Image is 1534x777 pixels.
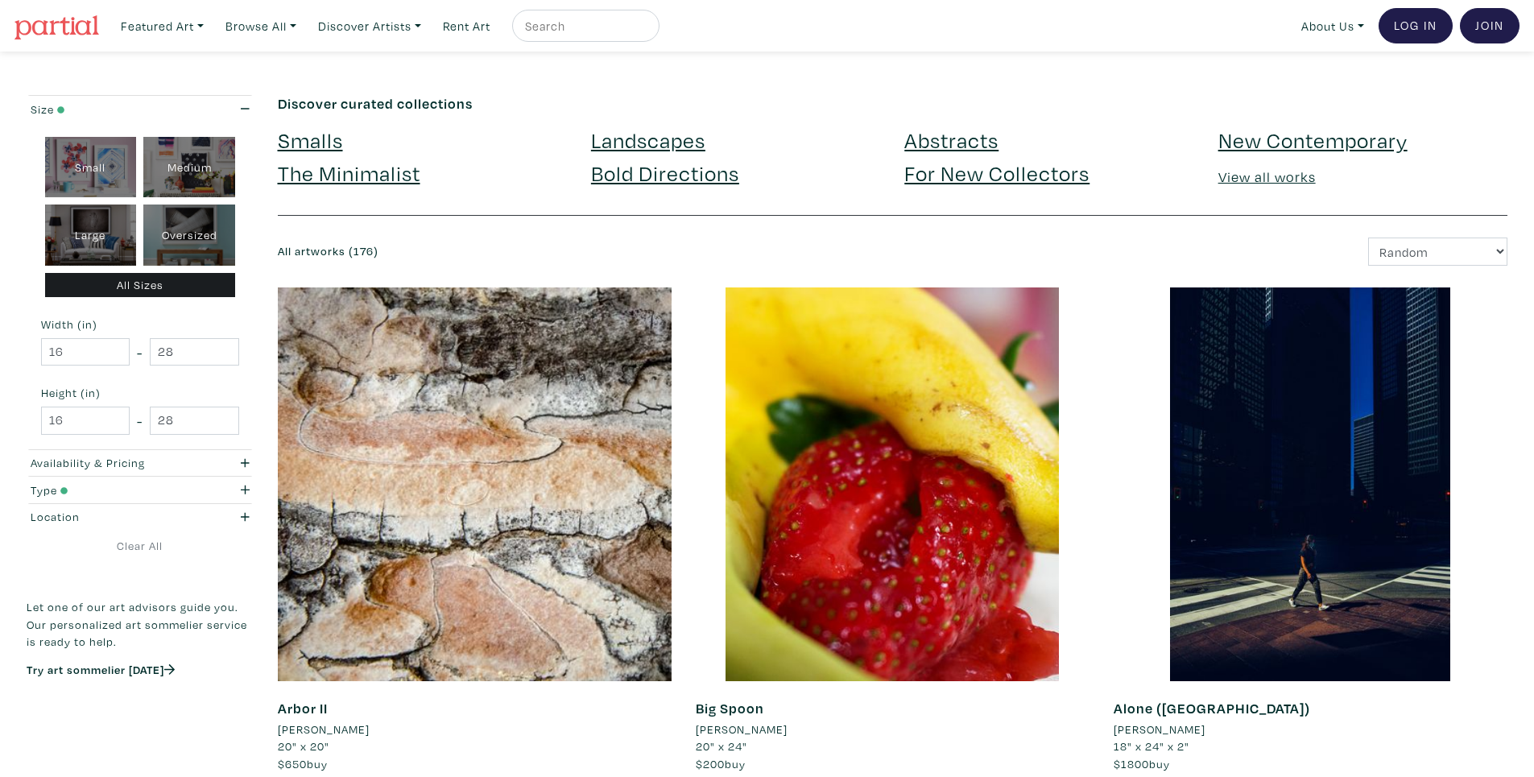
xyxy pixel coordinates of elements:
span: - [137,410,143,432]
a: Bold Directions [591,159,739,187]
a: New Contemporary [1218,126,1408,154]
div: Location [31,508,189,526]
span: buy [278,756,328,771]
li: [PERSON_NAME] [1114,721,1205,738]
span: buy [696,756,746,771]
iframe: Customer reviews powered by Trustpilot [27,694,254,728]
a: Landscapes [591,126,705,154]
small: Height (in) [41,387,239,399]
span: $650 [278,756,307,771]
a: Browse All [218,10,304,43]
div: Oversized [143,205,235,266]
div: Medium [143,137,235,198]
div: Size [31,101,189,118]
li: [PERSON_NAME] [696,721,788,738]
a: Smalls [278,126,343,154]
h6: All artworks (176) [278,245,881,258]
a: [PERSON_NAME] [1114,721,1507,738]
small: Width (in) [41,319,239,330]
a: For New Collectors [904,159,1090,187]
div: Large [45,205,137,266]
button: Availability & Pricing [27,450,254,477]
button: Size [27,96,254,122]
a: Featured Art [114,10,211,43]
a: Try art sommelier [DATE] [27,662,175,677]
span: 18" x 24" x 2" [1114,738,1189,754]
a: [PERSON_NAME] [278,721,672,738]
button: Location [27,504,254,531]
div: All Sizes [45,273,236,298]
a: Abstracts [904,126,999,154]
a: Big Spoon [696,699,764,717]
span: 20" x 20" [278,738,329,754]
span: $1800 [1114,756,1149,771]
div: Availability & Pricing [31,454,189,472]
input: Search [523,16,644,36]
a: About Us [1294,10,1371,43]
div: Type [31,481,189,499]
a: Discover Artists [311,10,428,43]
button: Type [27,477,254,503]
a: Join [1460,8,1520,43]
a: View all works [1218,167,1316,186]
span: 20" x 24" [696,738,747,754]
a: [PERSON_NAME] [696,721,1090,738]
a: Arbor II [278,699,328,717]
span: $200 [696,756,725,771]
span: buy [1114,756,1170,771]
a: The Minimalist [278,159,420,187]
li: [PERSON_NAME] [278,721,370,738]
p: Let one of our art advisors guide you. Our personalized art sommelier service is ready to help. [27,598,254,651]
div: Small [45,137,137,198]
a: Log In [1379,8,1453,43]
h6: Discover curated collections [278,95,1508,113]
a: Clear All [27,537,254,555]
span: - [137,341,143,363]
a: Alone ([GEOGRAPHIC_DATA]) [1114,699,1310,717]
a: Rent Art [436,10,498,43]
